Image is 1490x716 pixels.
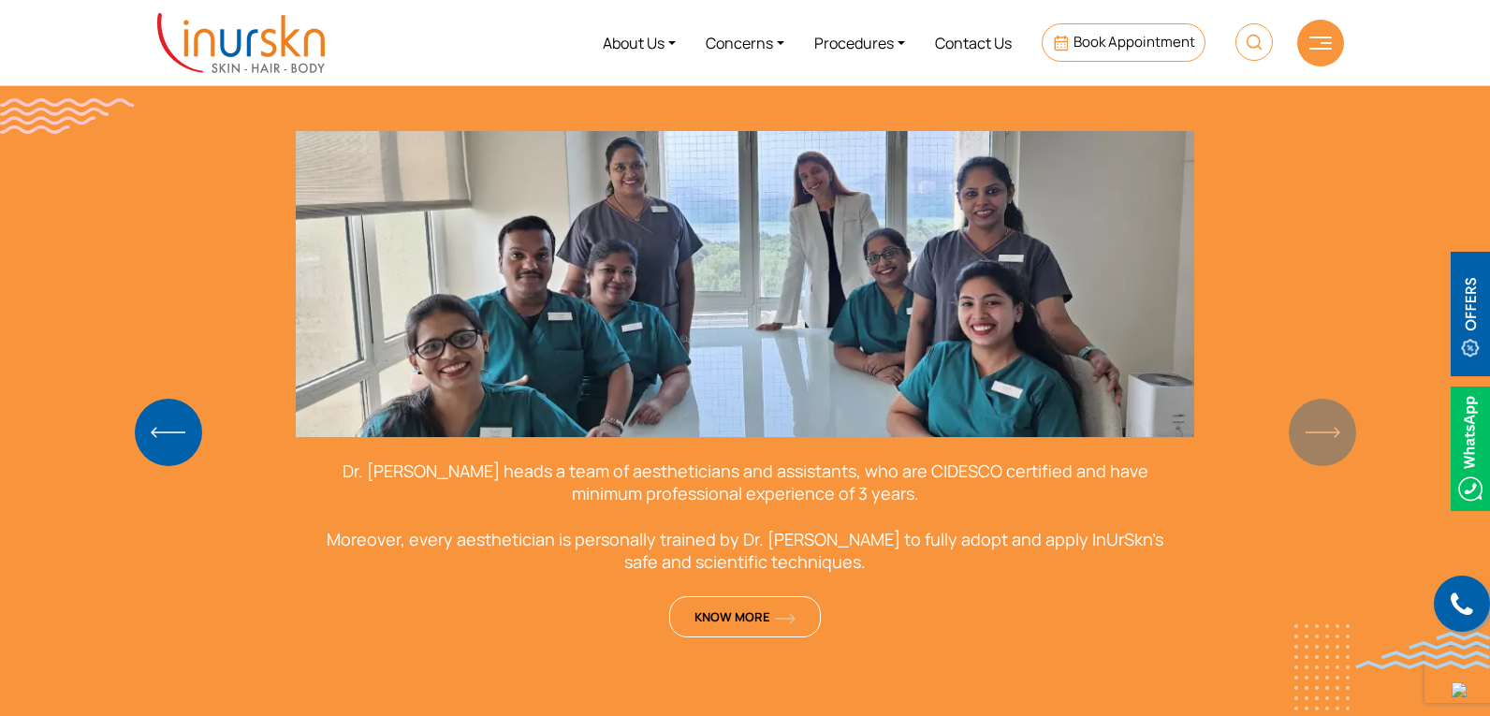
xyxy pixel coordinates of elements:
[694,608,796,625] span: KNOW MORE
[135,399,202,466] img: BluePrevArrow
[669,596,821,637] a: KNOW MOREorange-arrow
[1235,23,1273,61] img: HeaderSearch
[296,131,1194,437] img: dr-sejalpic2
[318,528,1172,573] p: Moreover, every aesthetician is personally trained by Dr. [PERSON_NAME] to fully adopt and apply ...
[318,460,1172,504] p: Dr. [PERSON_NAME] heads a team of aestheticians and assistants, who are CIDESCO certified and hav...
[1309,37,1332,50] img: hamLine.svg
[1042,23,1205,62] a: Book Appointment
[1074,32,1195,51] span: Book Appointment
[1355,632,1490,669] img: bluewave
[799,7,920,78] a: Procedures
[588,7,691,78] a: About Us
[157,13,325,73] img: inurskn-logo
[1452,682,1467,697] img: up-blue-arrow.svg
[775,613,796,624] img: orange-arrow
[1451,252,1490,376] img: offerBt
[155,412,181,453] div: Previous slide
[691,7,799,78] a: Concerns
[296,131,1194,646] div: 2 / 2
[920,7,1027,78] a: Contact Us
[1451,436,1490,457] a: Whatsappicon
[1451,387,1490,511] img: Whatsappicon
